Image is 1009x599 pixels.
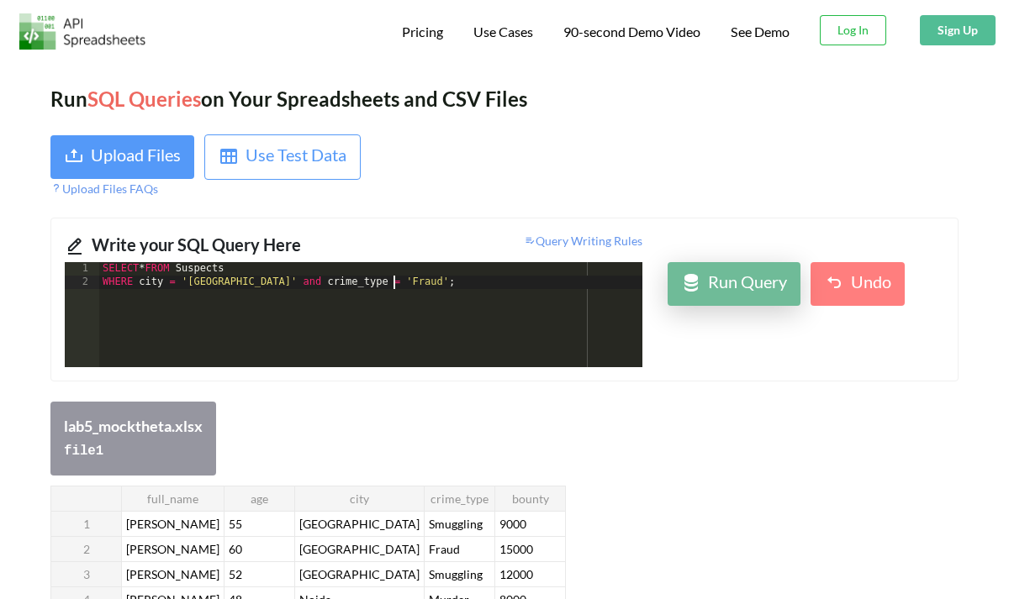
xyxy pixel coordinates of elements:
button: Upload Files [50,135,194,179]
span: Query Writing Rules [524,234,642,248]
div: Run on Your Spreadsheets and CSV Files [50,84,959,114]
button: Sign Up [920,15,996,45]
th: 3 [51,561,122,586]
span: [PERSON_NAME] [123,539,223,560]
div: Undo [851,269,891,299]
span: [GEOGRAPHIC_DATA] [296,564,423,585]
code: file 1 [64,444,103,459]
span: Smuggling [425,513,486,534]
div: lab5_mocktheta.xlsx [64,415,203,438]
th: full_name [122,486,225,511]
span: 90-second Demo Video [563,25,700,39]
div: Write your SQL Query Here [92,232,341,262]
span: [GEOGRAPHIC_DATA] [296,539,423,560]
th: age [225,486,295,511]
div: Use Test Data [246,142,346,172]
th: 2 [51,536,122,561]
div: 1 [65,262,99,276]
span: [GEOGRAPHIC_DATA] [296,513,423,534]
img: Logo.png [19,13,145,50]
span: Use Cases [473,24,533,39]
th: 1 [51,511,122,536]
span: Smuggling [425,564,486,585]
span: 60 [225,539,246,560]
div: Upload Files [91,142,181,172]
button: Log In [820,15,886,45]
span: Pricing [402,24,443,39]
button: Use Test Data [204,134,361,180]
th: crime_type [425,486,495,511]
span: Upload Files FAQs [50,181,158,196]
th: city [295,486,425,511]
button: Run Query [668,262,800,306]
div: Run Query [708,269,787,299]
span: [PERSON_NAME] [123,564,223,585]
span: Fraud [425,539,463,560]
span: 9000 [496,513,530,534]
button: Undo [811,262,905,306]
div: 2 [65,276,99,289]
span: 55 [225,513,246,534]
span: 12000 [496,564,536,585]
span: SQL Queries [87,87,201,111]
a: See Demo [731,24,790,41]
span: 52 [225,564,246,585]
span: 15000 [496,539,536,560]
span: [PERSON_NAME] [123,513,223,534]
th: bounty [495,486,566,511]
